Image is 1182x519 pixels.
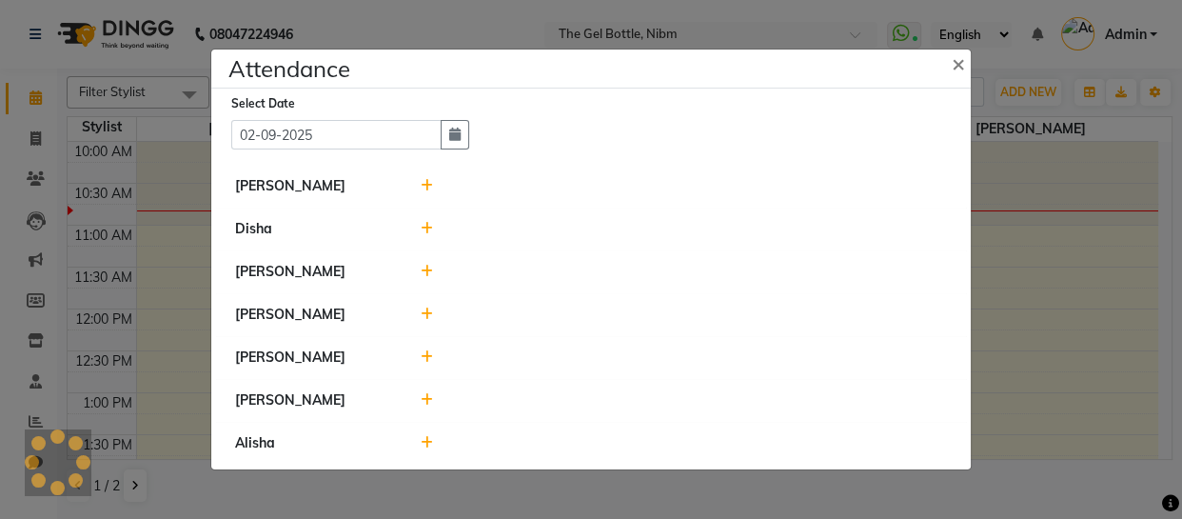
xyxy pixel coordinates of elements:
[221,176,406,196] div: [PERSON_NAME]
[221,305,406,325] div: [PERSON_NAME]
[936,36,984,90] button: Close
[221,390,406,410] div: [PERSON_NAME]
[952,49,965,77] span: ×
[221,262,406,282] div: [PERSON_NAME]
[228,51,350,86] h4: Attendance
[221,219,406,239] div: Disha
[231,120,442,150] input: Select date
[221,348,406,368] div: [PERSON_NAME]
[221,433,406,453] div: Alisha
[231,95,295,112] label: Select Date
